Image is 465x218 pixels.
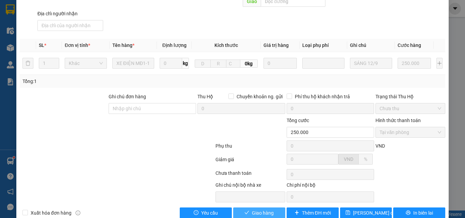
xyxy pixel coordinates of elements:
[344,156,353,162] span: VND
[201,209,218,217] span: Yêu cầu
[353,209,418,217] span: [PERSON_NAME] chuyển hoàn
[300,39,347,52] th: Loại phụ phí
[413,209,433,217] span: In biên lai
[37,20,103,31] input: Địa chỉ của người nhận
[294,210,299,216] span: plus
[398,43,421,48] span: Cước hàng
[215,142,286,154] div: Phụ thu
[214,43,238,48] span: Kích thước
[39,43,44,48] span: SL
[364,156,367,162] span: %
[22,58,33,69] button: delete
[112,58,155,69] input: VD: Bàn, Ghế
[65,43,90,48] span: Đơn vị tính
[350,58,392,69] input: Ghi Chú
[244,210,249,216] span: check
[182,58,189,69] span: kg
[215,169,286,181] div: Chưa thanh toán
[37,10,103,17] div: Địa chỉ người nhận
[162,43,187,48] span: Định lượng
[263,43,289,48] span: Giá trị hàng
[263,58,297,69] input: 0
[22,78,180,85] div: Tổng: 1
[197,94,213,99] span: Thu Hộ
[240,60,258,68] span: 0kg
[375,93,445,100] div: Trạng thái Thu Hộ
[302,209,331,217] span: Thêm ĐH mới
[112,43,134,48] span: Tên hàng
[375,143,385,149] span: VND
[287,118,309,123] span: Tổng cước
[287,181,374,191] div: Chi phí nội bộ
[406,210,411,216] span: printer
[234,93,285,100] span: Chuyển khoản ng. gửi
[194,210,198,216] span: exclamation-circle
[109,103,196,114] input: Ghi chú đơn hàng
[380,103,441,114] span: Chưa thu
[292,93,353,100] span: Phí thu hộ khách nhận trả
[375,118,421,123] label: Hình thức thanh toán
[215,181,285,191] div: Ghi chú nội bộ nhà xe
[28,209,74,217] span: Xuất hóa đơn hàng
[347,39,395,52] th: Ghi chú
[380,127,441,137] span: Tại văn phòng
[195,60,211,68] input: D
[109,94,146,99] label: Ghi chú đơn hàng
[69,58,103,68] span: Khác
[76,211,80,215] span: info-circle
[252,209,274,217] span: Giao hàng
[210,60,226,68] input: R
[215,156,286,168] div: Giảm giá
[398,58,431,69] input: 0
[436,58,443,69] button: plus
[226,60,240,68] input: C
[346,210,350,216] span: save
